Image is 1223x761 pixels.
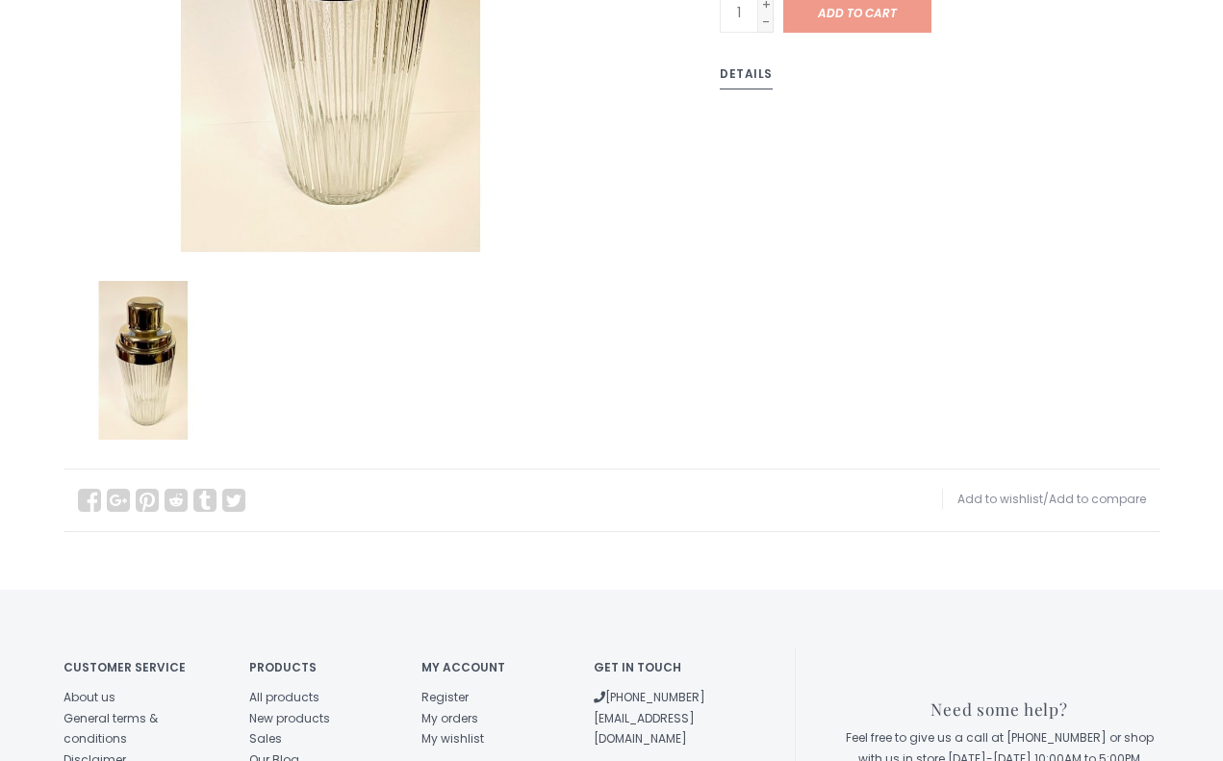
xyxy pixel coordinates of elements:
h3: Need some help? [839,700,1160,719]
h4: My account [421,661,565,673]
a: Sales [249,730,282,747]
a: Share on Google+ [107,489,130,512]
a: Add to compare [1049,491,1146,507]
a: Share on Reddit [165,489,188,512]
a: New products [249,710,330,726]
a: [EMAIL_ADDRESS][DOMAIN_NAME] [594,710,695,748]
a: Details [720,63,773,90]
h4: Customer service [64,661,221,673]
a: General terms & conditions [64,710,158,748]
a: Register [421,689,469,705]
a: My orders [421,710,478,726]
a: Pin It [136,489,159,512]
a: About us [64,689,115,705]
a: Share on Twitter [222,489,245,512]
img: Glass & Gold Cocktail Shaker [64,281,222,440]
a: My wishlist [421,730,484,747]
a: - [758,13,774,30]
div: / [942,489,1146,510]
a: Share on Facebook [78,489,101,512]
a: All products [249,689,319,705]
span: Add to cart [818,5,897,21]
a: Add to wishlist [957,491,1043,507]
a: Share on Tumblr [193,489,217,512]
h4: Products [249,661,393,673]
h4: Get in touch [594,661,737,673]
a: [PHONE_NUMBER] [594,689,705,705]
